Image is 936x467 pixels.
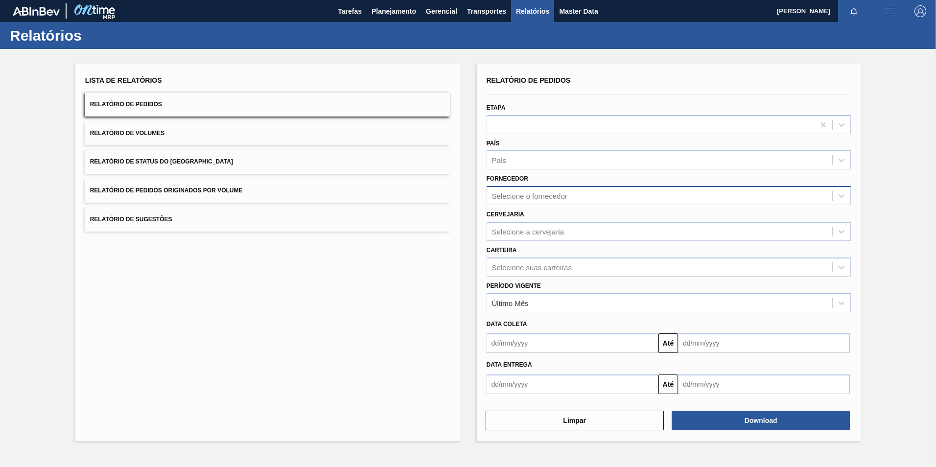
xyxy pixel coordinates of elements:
img: userActions [883,5,895,17]
span: Data coleta [487,321,527,327]
input: dd/mm/yyyy [678,333,850,353]
label: Período Vigente [487,282,541,289]
span: Relatório de Pedidos [487,76,571,84]
label: Etapa [487,104,506,111]
span: Data entrega [487,361,532,368]
span: Lista de Relatórios [85,76,162,84]
span: Relatório de Pedidos Originados por Volume [90,187,243,194]
button: Relatório de Pedidos [85,93,450,117]
button: Download [672,411,850,430]
button: Até [658,333,678,353]
div: Selecione suas carteiras [492,263,572,271]
span: Relatório de Status do [GEOGRAPHIC_DATA] [90,158,233,165]
button: Relatório de Volumes [85,121,450,145]
span: Gerencial [426,5,457,17]
div: Último Mês [492,299,529,307]
span: Transportes [467,5,506,17]
span: Master Data [559,5,598,17]
input: dd/mm/yyyy [487,333,658,353]
img: TNhmsLtSVTkK8tSr43FrP2fwEKptu5GPRR3wAAAABJRU5ErkJggg== [13,7,60,16]
span: Relatórios [516,5,549,17]
label: Carteira [487,247,517,254]
label: País [487,140,500,147]
h1: Relatórios [10,30,184,41]
button: Até [658,374,678,394]
div: Selecione o fornecedor [492,192,567,200]
div: País [492,156,507,164]
button: Notificações [838,4,869,18]
label: Cervejaria [487,211,524,218]
button: Relatório de Status do [GEOGRAPHIC_DATA] [85,150,450,174]
button: Limpar [486,411,664,430]
button: Relatório de Pedidos Originados por Volume [85,179,450,203]
img: Logout [914,5,926,17]
span: Relatório de Pedidos [90,101,162,108]
div: Selecione a cervejaria [492,227,564,235]
button: Relatório de Sugestões [85,208,450,232]
input: dd/mm/yyyy [678,374,850,394]
input: dd/mm/yyyy [487,374,658,394]
span: Tarefas [338,5,362,17]
span: Relatório de Sugestões [90,216,172,223]
span: Relatório de Volumes [90,130,164,137]
span: Planejamento [372,5,416,17]
label: Fornecedor [487,175,528,182]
